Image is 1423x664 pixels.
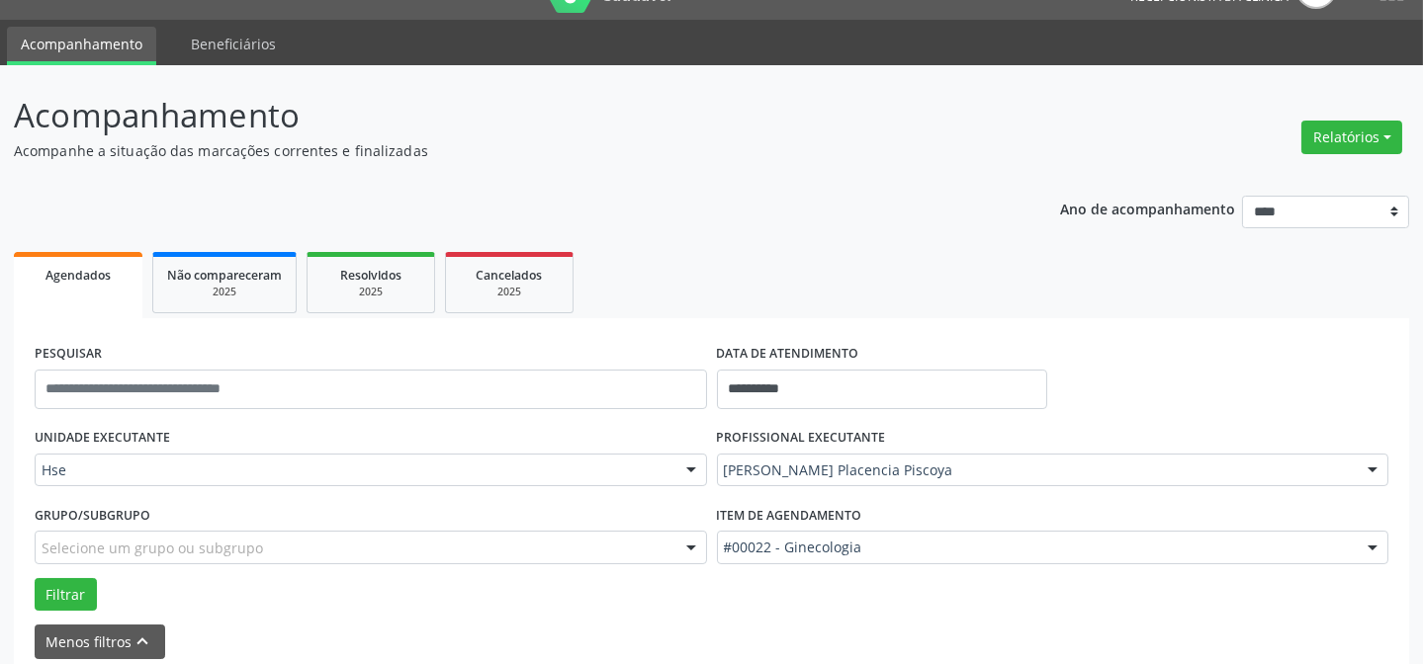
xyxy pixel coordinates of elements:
[717,339,859,370] label: DATA DE ATENDIMENTO
[35,500,150,531] label: Grupo/Subgrupo
[321,285,420,299] div: 2025
[35,578,97,612] button: Filtrar
[35,339,102,370] label: PESQUISAR
[42,460,667,480] span: Hse
[45,267,111,284] span: Agendados
[177,27,290,61] a: Beneficiários
[460,285,559,299] div: 2025
[35,624,165,659] button: Menos filtroskeyboard_arrow_up
[167,267,282,284] span: Não compareceram
[717,500,862,531] label: Item de agendamento
[724,460,1349,480] span: [PERSON_NAME] Placencia Piscoya
[14,140,991,161] p: Acompanhe a situação das marcações correntes e finalizadas
[133,630,154,652] i: keyboard_arrow_up
[724,538,1349,557] span: #00022 - Ginecologia
[1301,121,1402,154] button: Relatórios
[42,538,263,558] span: Selecione um grupo ou subgrupo
[1060,196,1235,220] p: Ano de acompanhamento
[14,91,991,140] p: Acompanhamento
[35,423,170,454] label: UNIDADE EXECUTANTE
[477,267,543,284] span: Cancelados
[340,267,401,284] span: Resolvidos
[717,423,886,454] label: PROFISSIONAL EXECUTANTE
[7,27,156,65] a: Acompanhamento
[167,285,282,299] div: 2025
